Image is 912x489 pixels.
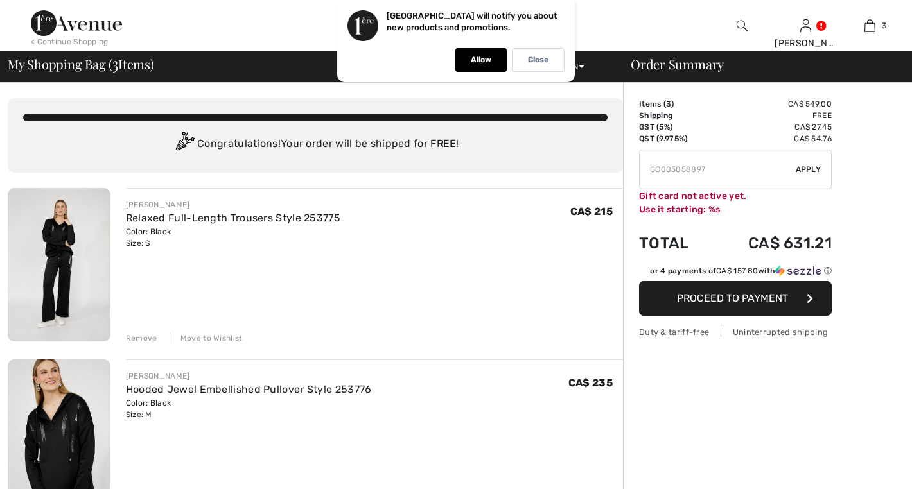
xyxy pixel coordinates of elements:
[882,20,886,31] span: 3
[126,397,372,420] div: Color: Black Size: M
[387,11,557,32] p: [GEOGRAPHIC_DATA] will notify you about new products and promotions.
[615,58,904,71] div: Order Summary
[775,37,837,50] div: [PERSON_NAME]
[31,10,122,36] img: 1ère Avenue
[711,221,832,265] td: CA$ 631.21
[126,332,157,344] div: Remove
[711,110,832,121] td: Free
[639,281,832,316] button: Proceed to Payment
[126,199,340,210] div: [PERSON_NAME]
[31,36,109,47] div: < Continue Shopping
[639,326,832,338] div: Duty & tariff-free | Uninterrupted shipping
[471,55,491,65] p: Allow
[570,205,613,218] span: CA$ 215
[711,133,832,144] td: CA$ 54.76
[639,189,832,216] div: Gift card not active yet. Use it starting: %s
[639,265,832,281] div: or 4 payments ofCA$ 157.80withSezzle Click to learn more about Sezzle
[711,98,832,110] td: CA$ 549.00
[171,132,197,157] img: Congratulation2.svg
[23,132,608,157] div: Congratulations! Your order will be shipped for FREE!
[639,221,711,265] td: Total
[639,133,711,144] td: QST (9.975%)
[568,62,584,71] span: EN
[650,265,832,277] div: or 4 payments of with
[737,18,748,33] img: search the website
[800,19,811,31] a: Sign In
[112,55,118,71] span: 3
[666,99,671,108] span: 3
[126,226,340,249] div: Color: Black Size: S
[677,292,788,304] span: Proceed to Payment
[639,98,711,110] td: Items ( )
[640,150,796,189] input: Promo code
[864,18,875,33] img: My Bag
[126,383,372,395] a: Hooded Jewel Embellished Pullover Style 253776
[796,164,821,175] span: Apply
[775,265,821,277] img: Sezzle
[170,332,243,344] div: Move to Wishlist
[800,18,811,33] img: My Info
[639,121,711,133] td: GST (5%)
[839,18,901,33] a: 3
[8,188,110,341] img: Relaxed Full-Length Trousers Style 253775
[568,377,613,389] span: CA$ 235
[126,212,340,224] a: Relaxed Full-Length Trousers Style 253775
[639,110,711,121] td: Shipping
[528,55,548,65] p: Close
[8,58,154,71] span: My Shopping Bag ( Items)
[126,370,372,382] div: [PERSON_NAME]
[716,266,758,275] span: CA$ 157.80
[711,121,832,133] td: CA$ 27.45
